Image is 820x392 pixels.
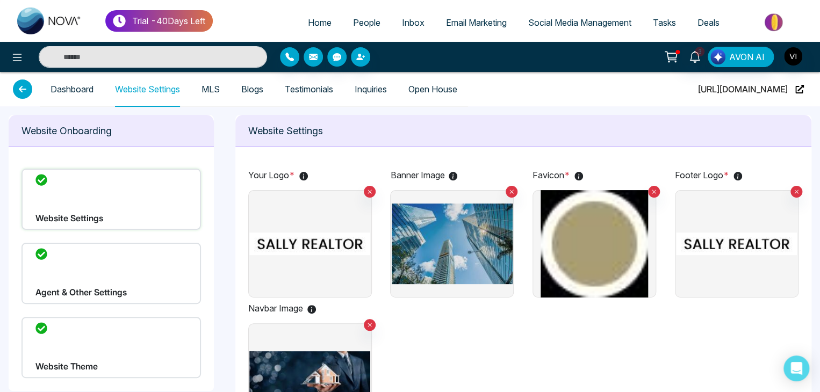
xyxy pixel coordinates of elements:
[729,50,765,63] span: AVON AI
[698,72,788,106] span: [URL][DOMAIN_NAME]
[687,12,730,33] a: Deals
[17,8,82,34] img: Nova CRM Logo
[528,17,631,28] span: Social Media Management
[51,85,93,94] a: Dashboard
[784,47,802,66] img: User Avatar
[695,47,704,56] span: 3
[392,190,513,297] img: image holder
[708,47,774,67] button: AVON AI
[390,169,514,182] p: Banner Image
[391,12,435,33] a: Inbox
[697,17,720,28] span: Deals
[132,14,205,27] p: Trial - 40 Days Left
[248,169,372,182] p: Your Logo
[783,355,809,381] div: Open Intercom Messenger
[342,12,391,33] a: People
[21,243,201,304] div: Agent & Other Settings
[21,169,201,230] div: Website Settings
[534,190,655,297] img: image holder
[642,12,687,33] a: Tasks
[308,17,332,28] span: Home
[435,12,517,33] a: Email Marketing
[695,71,807,107] button: [URL][DOMAIN_NAME]
[115,85,180,94] a: Website Settings
[653,17,676,28] span: Tasks
[21,317,201,378] div: Website Theme
[297,12,342,33] a: Home
[517,12,642,33] a: Social Media Management
[676,190,797,297] img: image holder
[533,169,656,182] p: Favicon
[353,17,380,28] span: People
[355,85,387,94] a: Inquiries
[21,124,201,138] p: Website Onboarding
[202,85,220,94] a: MLS
[248,124,799,138] p: Website Settings
[408,72,457,106] span: Open House
[675,169,799,182] p: Footer Logo
[710,49,725,64] img: Lead Flow
[249,190,370,297] img: image holder
[736,10,814,34] img: Market-place.gif
[446,17,507,28] span: Email Marketing
[241,85,263,94] a: Blogs
[285,85,333,94] a: Testimonials
[402,17,425,28] span: Inbox
[682,47,708,66] a: 3
[248,302,372,315] p: Navbar Image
